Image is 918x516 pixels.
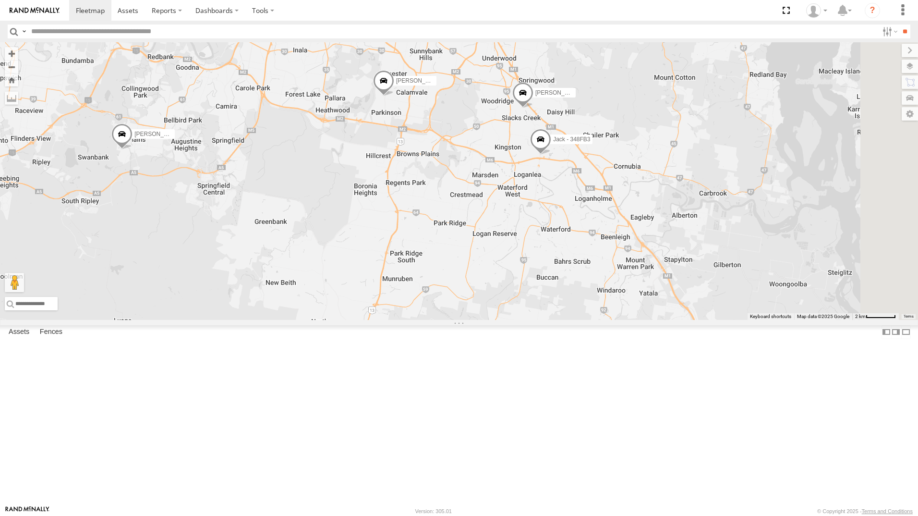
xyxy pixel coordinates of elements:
label: Fences [35,325,67,339]
label: Search Query [20,25,28,38]
div: Marco DiBenedetto [803,3,831,18]
label: Dock Summary Table to the Right [891,325,901,339]
label: Search Filter Options [879,25,899,38]
i: ? [865,3,880,18]
span: Jack - 348FB3 [553,136,590,143]
span: Map data ©2025 Google [797,314,849,319]
label: Hide Summary Table [901,325,911,339]
div: © Copyright 2025 - [817,508,913,514]
a: Visit our Website [5,506,49,516]
label: Dock Summary Table to the Left [882,325,891,339]
button: Zoom out [5,60,18,74]
img: rand-logo.svg [10,7,60,14]
button: Map Scale: 2 km per 59 pixels [852,313,899,320]
span: 2 km [855,314,866,319]
label: Measure [5,91,18,105]
span: [PERSON_NAME] 019IP4 - Hilux [396,77,481,84]
button: Zoom Home [5,74,18,86]
span: [PERSON_NAME] B - Corolla Hatch [134,131,227,138]
a: Terms [904,315,914,319]
a: Terms and Conditions [862,508,913,514]
label: Map Settings [902,107,918,121]
label: Assets [4,325,34,339]
div: Version: 305.01 [415,508,452,514]
button: Drag Pegman onto the map to open Street View [5,273,24,292]
button: Keyboard shortcuts [750,313,791,320]
span: [PERSON_NAME] - 842JY2 [535,89,607,96]
button: Zoom in [5,47,18,60]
